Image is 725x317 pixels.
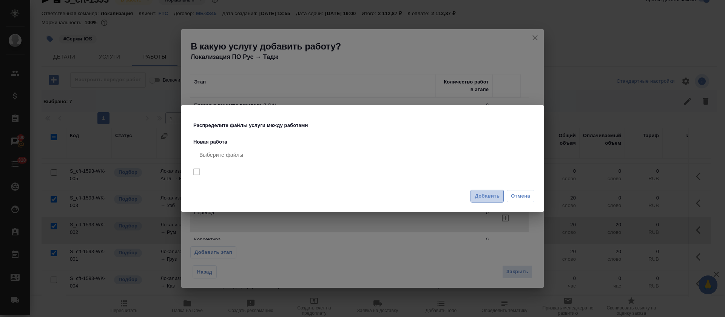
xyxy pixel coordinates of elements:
[193,138,535,146] p: Новая работа
[193,146,535,164] div: Выберите файлы
[507,190,534,202] button: Отмена
[193,122,312,129] p: Распределите файлы услуги между работами
[470,190,504,203] button: Добавить
[511,192,530,200] span: Отмена
[475,192,500,201] span: Добавить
